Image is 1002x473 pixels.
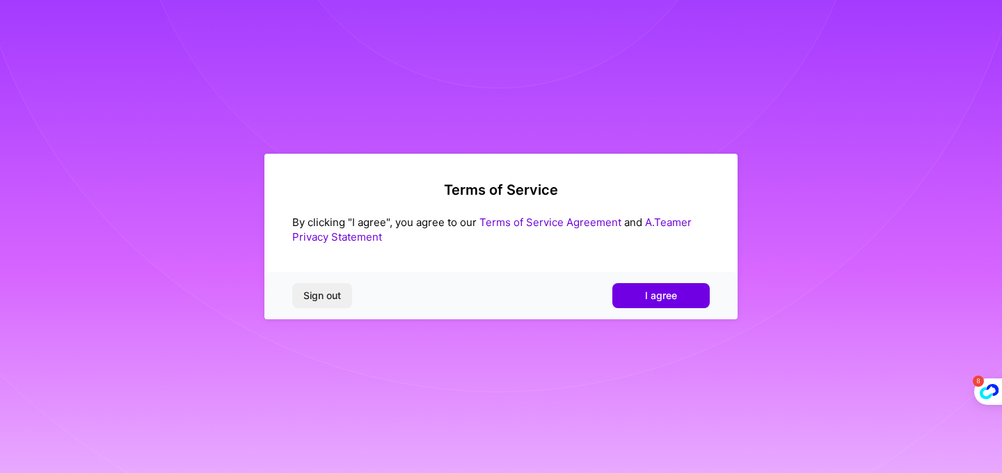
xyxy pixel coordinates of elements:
[292,182,710,198] h2: Terms of Service
[303,289,341,303] span: Sign out
[292,283,352,308] button: Sign out
[645,289,677,303] span: I agree
[479,216,621,229] a: Terms of Service Agreement
[612,283,710,308] button: I agree
[292,215,710,244] div: By clicking "I agree", you agree to our and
